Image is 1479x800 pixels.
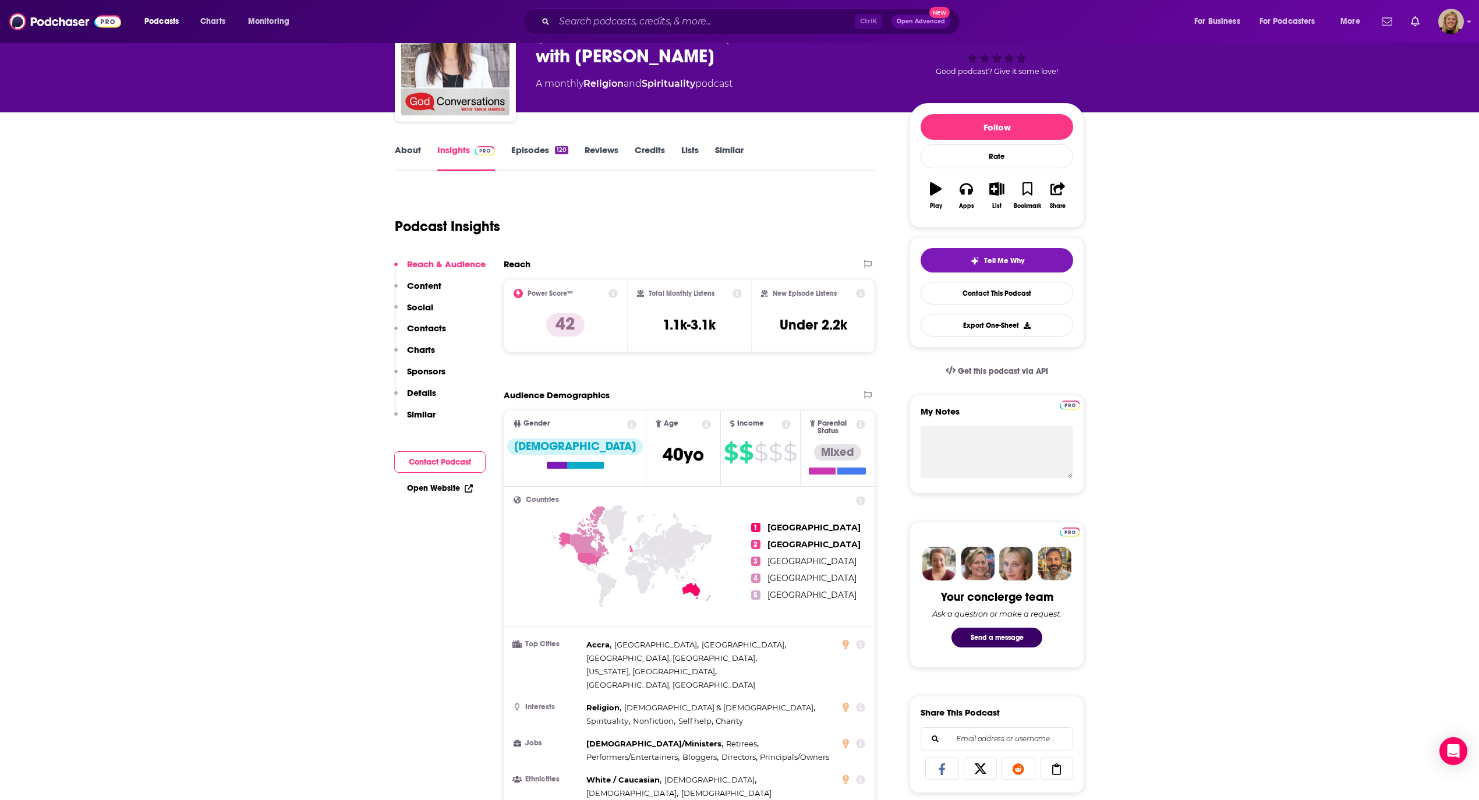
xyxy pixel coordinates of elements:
button: Contact Podcast [394,451,486,473]
button: Reach & Audience [394,259,486,280]
span: [GEOGRAPHIC_DATA] [614,640,697,649]
span: 1 [751,523,760,532]
a: Share on X/Twitter [964,757,997,780]
span: , [586,701,621,714]
h3: Top Cities [514,640,582,648]
span: For Business [1194,13,1240,30]
span: , [664,773,756,787]
a: Pro website [1060,526,1080,537]
button: Similar [394,409,436,430]
div: Rate [921,144,1073,168]
img: Podchaser Pro [1060,528,1080,537]
span: , [682,751,719,764]
a: Spirituality [642,78,695,89]
button: tell me why sparkleTell Me Why [921,248,1073,272]
span: Self help [678,716,712,725]
img: Podchaser - Follow, Share and Rate Podcasts [9,10,121,33]
span: For Podcasters [1259,13,1315,30]
div: Open Intercom Messenger [1439,737,1467,765]
a: Charts [193,12,232,31]
span: [DEMOGRAPHIC_DATA] & [DEMOGRAPHIC_DATA] [624,703,813,712]
p: Social [407,302,433,313]
button: Bookmark [1012,175,1042,217]
button: Social [394,302,433,323]
div: Apps [959,203,974,210]
a: Pro website [1060,399,1080,410]
button: Content [394,280,441,302]
span: , [586,714,630,728]
span: [GEOGRAPHIC_DATA] [767,573,857,583]
span: , [633,714,675,728]
span: Nonfiction [633,716,674,725]
img: Podchaser Pro [475,146,495,155]
span: , [586,751,680,764]
span: , [624,701,815,714]
a: Show notifications dropdown [1406,12,1424,31]
span: , [586,638,611,652]
h3: Interests [514,703,582,711]
img: tell me why sparkle [970,256,979,266]
p: Similar [407,409,436,420]
span: Tell Me Why [984,256,1024,266]
h3: Under 2.2k [780,316,847,334]
span: Get this podcast via API [958,366,1048,376]
span: Open Advanced [897,19,945,24]
span: Podcasts [144,13,179,30]
span: 40 yo [663,443,704,466]
img: Barbara Profile [961,547,995,580]
a: InsightsPodchaser Pro [437,144,495,171]
div: [DEMOGRAPHIC_DATA] [507,438,643,455]
a: Share on Reddit [1002,757,1035,780]
span: [GEOGRAPHIC_DATA] [767,522,861,533]
button: Open AdvancedNew [891,15,950,29]
button: Play [921,175,951,217]
span: , [586,652,757,665]
div: 120 [555,146,568,154]
img: Sydney Profile [922,547,956,580]
button: Contacts [394,323,446,344]
span: $ [739,443,753,462]
button: open menu [240,12,305,31]
span: , [586,665,717,678]
span: Ctrl K [855,14,882,29]
h1: Podcast Insights [395,218,500,235]
img: God Conversations with Tania Harris [397,3,514,119]
span: Countries [526,496,559,504]
span: Logged in as avansolkema [1438,9,1464,34]
span: [DEMOGRAPHIC_DATA] [586,788,677,798]
button: Send a message [951,628,1042,647]
span: Monitoring [248,13,289,30]
span: Charity [716,716,743,725]
span: New [929,7,950,18]
div: List [992,203,1002,210]
a: Open Website [407,483,473,493]
h2: New Episode Listens [773,289,837,298]
button: open menu [136,12,194,31]
span: , [586,787,678,800]
span: [GEOGRAPHIC_DATA] [767,539,861,550]
div: 42Good podcast? Give it some love! [910,11,1084,83]
span: , [702,638,786,652]
span: , [721,751,758,764]
span: , [586,773,661,787]
div: A monthly podcast [536,77,733,91]
span: Age [664,420,678,427]
span: [DEMOGRAPHIC_DATA] [681,788,772,798]
button: Apps [951,175,981,217]
div: Bookmark [1014,203,1041,210]
a: Show notifications dropdown [1377,12,1397,31]
h2: Power Score™ [528,289,573,298]
a: Episodes120 [511,144,568,171]
span: Bloggers [682,752,717,762]
div: Search podcasts, credits, & more... [533,8,971,35]
span: , [586,737,723,751]
input: Search podcasts, credits, & more... [554,12,855,31]
span: Religion [586,703,620,712]
span: Spirituality [586,716,628,725]
img: User Profile [1438,9,1464,34]
span: 2 [751,540,760,549]
p: Contacts [407,323,446,334]
h2: Audience Demographics [504,390,610,401]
